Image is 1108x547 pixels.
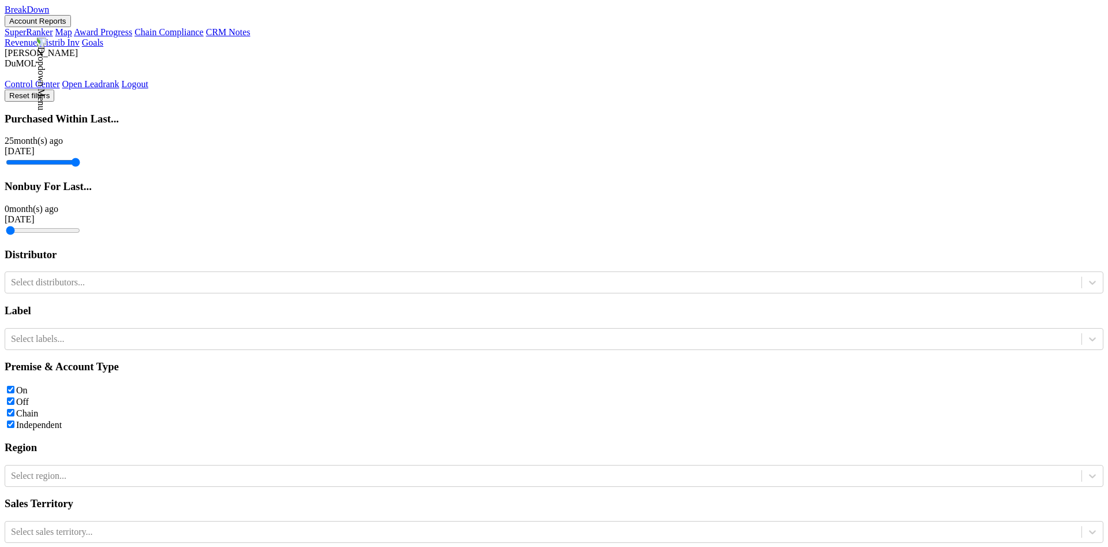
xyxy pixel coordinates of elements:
[5,79,60,89] a: Control Center
[5,304,1103,317] h3: Label
[5,180,1103,193] h3: Nonbuy For Last...
[122,79,148,89] a: Logout
[5,441,1103,454] h3: Region
[5,90,54,102] button: Reset filters
[5,27,53,37] a: SuperRanker
[16,397,29,407] label: Off
[5,113,1103,125] h3: Purchased Within Last...
[16,408,38,418] label: Chain
[5,204,1103,214] div: 0 month(s) ago
[82,38,103,47] a: Goals
[5,497,1103,510] h3: Sales Territory
[134,27,204,37] a: Chain Compliance
[5,15,71,27] button: Account Reports
[5,27,1103,38] div: Account Reports
[62,79,119,89] a: Open Leadrank
[5,58,36,68] span: DuMOL
[5,360,1103,373] h3: Premise & Account Type
[16,420,62,430] label: Independent
[39,38,80,47] a: Distrib Inv
[5,48,1103,58] div: [PERSON_NAME]
[5,79,1103,90] div: Dropdown Menu
[55,27,72,37] a: Map
[5,5,49,14] a: BreakDown
[5,146,1103,157] div: [DATE]
[5,214,1103,225] div: [DATE]
[16,385,28,395] label: On
[5,38,37,47] a: Revenue
[206,27,250,37] a: CRM Notes
[74,27,132,37] a: Award Progress
[36,38,46,110] img: Dropdown Menu
[5,136,1103,146] div: 25 month(s) ago
[5,248,1103,261] h3: Distributor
